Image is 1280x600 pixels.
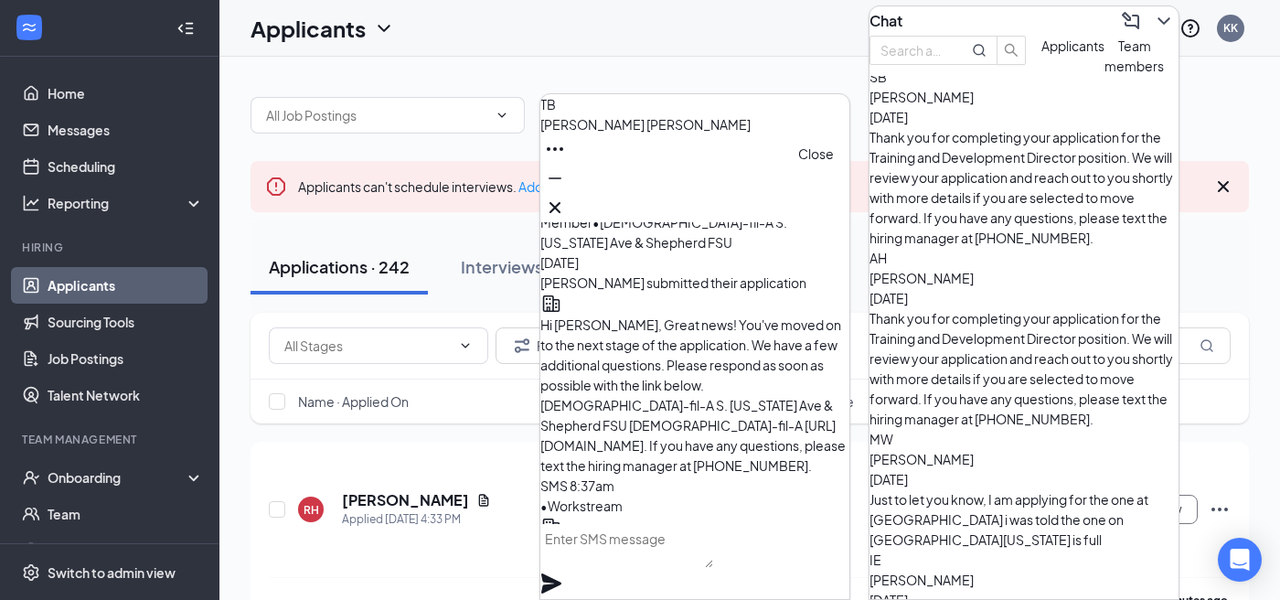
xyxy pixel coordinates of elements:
div: RH [304,502,319,518]
svg: ChevronDown [495,108,509,123]
svg: ChevronDown [1153,10,1175,32]
svg: Collapse [176,19,195,37]
span: [PERSON_NAME] [869,270,974,286]
button: ChevronDown [1149,6,1179,36]
input: All Stages [284,336,451,356]
span: Applicants can't schedule interviews. [298,178,664,195]
svg: MagnifyingGlass [972,43,987,58]
button: Filter Filters [496,327,589,364]
div: Close [798,144,834,164]
svg: Error [265,176,287,198]
svg: Settings [22,563,40,582]
svg: MagnifyingGlass [1200,338,1214,353]
div: IE [869,550,1179,570]
div: MW [869,429,1179,449]
button: Cross [540,193,570,222]
svg: Cross [1212,176,1234,198]
svg: Ellipses [544,138,566,160]
svg: Minimize [544,167,566,189]
svg: WorkstreamLogo [20,18,38,37]
span: Team members [1104,37,1164,74]
span: [PERSON_NAME] [869,572,974,588]
svg: Cross [544,197,566,219]
div: KK [1223,20,1238,36]
svg: Plane [540,573,562,595]
a: DocumentsCrown [48,532,204,569]
div: SB [869,67,1179,87]
div: Applied [DATE] 4:33 PM [342,510,491,529]
span: Name · Applied On [298,392,409,411]
div: Open Intercom Messenger [1218,538,1262,582]
div: Thank you for completing your application for the Training and Development Director position. We ... [869,127,1179,248]
svg: ChevronDown [458,338,473,353]
svg: QuestionInfo [1179,17,1201,39]
svg: Company [540,516,562,538]
span: Hi [PERSON_NAME], Great news! You've moved on to the next stage of the application. We have a few... [540,316,846,474]
span: [DATE] [869,109,908,125]
button: ComposeMessage [1116,6,1146,36]
div: Reporting [48,194,205,212]
span: [PERSON_NAME] [869,451,974,467]
span: [DATE] [869,290,908,306]
div: Just to let you know, I am applying for the one at [GEOGRAPHIC_DATA] i was told the one on [GEOGR... [869,489,1179,550]
span: [PERSON_NAME] [869,89,974,105]
svg: UserCheck [22,468,40,487]
a: Talent Network [48,377,204,413]
a: Job Postings [48,340,204,377]
input: All Job Postings [266,105,487,125]
svg: Ellipses [1209,498,1231,520]
div: Interviews · 0 [461,255,566,278]
a: Messages [48,112,204,148]
svg: Filter [511,335,533,357]
span: search [997,43,1025,58]
h1: Applicants [251,13,366,44]
a: Add your availability now [518,178,664,195]
button: Ellipses [540,134,570,164]
span: • Workstream [540,498,623,514]
div: SMS 8:37am [540,476,849,496]
div: Onboarding [48,468,188,487]
div: Switch to admin view [48,563,176,582]
a: Team [48,496,204,532]
span: [PERSON_NAME] [PERSON_NAME] [540,116,751,133]
h5: [PERSON_NAME] [342,490,469,510]
span: [DATE] [869,471,908,487]
div: AH [869,248,1179,268]
button: Minimize [540,164,570,193]
svg: Analysis [22,194,40,212]
a: Home [48,75,204,112]
span: [DATE] [540,254,579,271]
span: Applicants [1041,37,1104,54]
div: Team Management [22,432,200,447]
div: TB [540,94,849,114]
a: Scheduling [48,148,204,185]
svg: Document [476,493,491,508]
div: Hiring [22,240,200,255]
div: Thank you for completing your application for the Training and Development Director position. We ... [869,308,1179,429]
h3: Chat [869,11,902,31]
a: Sourcing Tools [48,304,204,340]
div: Front of House Team Member • [DEMOGRAPHIC_DATA]-fil-A S. [US_STATE] Ave & Shepherd FSU [540,192,849,252]
a: Applicants [48,267,204,304]
svg: Company [540,293,562,315]
svg: ComposeMessage [1120,10,1142,32]
button: search [997,36,1026,65]
div: Applications · 242 [269,255,410,278]
svg: ChevronDown [373,17,395,39]
input: Search applicant [880,40,946,60]
div: [PERSON_NAME] submitted their application [540,273,849,293]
